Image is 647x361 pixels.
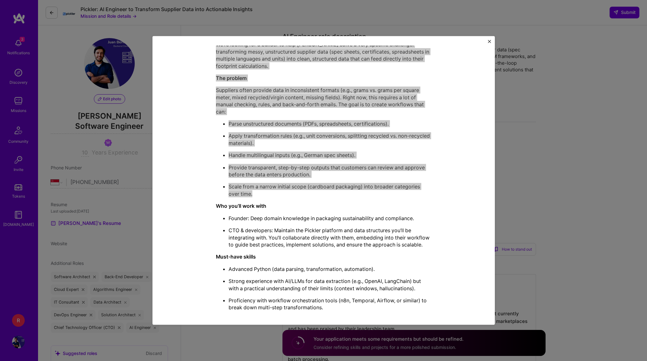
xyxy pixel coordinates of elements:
[216,87,431,115] p: Suppliers often provide data in inconsistent formats (e.g., grams vs. grams per square meter, mix...
[229,132,431,147] p: Apply transformation rules (e.g., unit conversions, splitting recycled vs. non-recycled materials).
[229,297,431,311] p: Proficiency with workflow orchestration tools (n8n, Temporal, Airflow, or similar) to break down ...
[216,253,256,260] strong: Must-have skills
[229,266,431,272] p: Advanced Python (data parsing, transformation, automation).
[229,120,431,127] p: Parse unstructured documents (PDFs, spreadsheets, certifications).
[216,41,431,69] p: We’re looking for a builder to help [PERSON_NAME] solve a very specific challenge: transforming m...
[229,215,431,222] p: Founder: Deep domain knowledge in packaging sustainability and compliance.
[488,40,491,47] button: Close
[216,75,247,81] strong: The problem
[229,164,431,178] p: Provide transparent, step-by-step outputs that customers can review and approve before the data e...
[229,183,431,197] p: Scale from a narrow initial scope (cardboard packaging) into broader categories over time.
[229,278,431,292] p: Strong experience with AI/LLMs for data extraction (e.g., OpenAI, LangChain) but with a practical...
[229,152,431,159] p: Handle multilingual inputs (e.g., German spec sheets).
[216,203,266,209] strong: Who you’ll work with
[229,227,431,248] p: CTO & developers: Maintain the Pickler platform and data structures you’ll be integrating with. Y...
